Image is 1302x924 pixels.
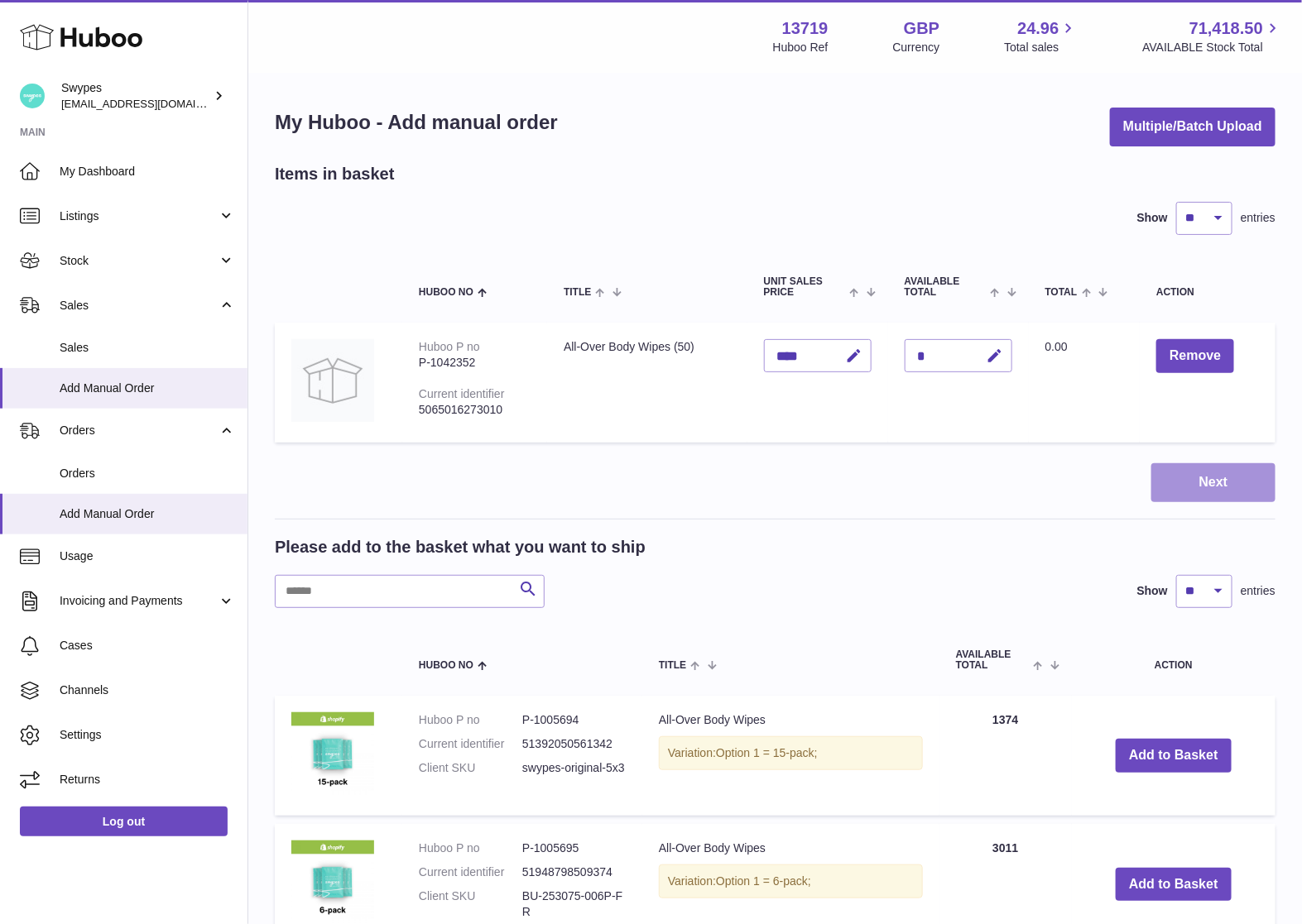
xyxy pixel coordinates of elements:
[1045,287,1078,298] span: Total
[1151,463,1276,502] button: Next
[905,276,987,298] span: AVAILABLE Total
[419,402,531,418] div: 5065016273010
[419,760,522,776] dt: Client SKU
[1045,340,1068,353] span: 0.00
[419,355,531,371] div: P-1042352
[275,163,395,185] h2: Items in basket
[956,649,1030,671] span: AVAILABLE Total
[1017,17,1059,40] span: 24.96
[419,864,522,880] dt: Current identifier
[60,164,235,180] span: My Dashboard
[1189,17,1263,40] span: 71,418.50
[1004,40,1078,55] span: Total sales
[60,340,235,356] span: Sales
[522,888,626,920] dd: BU-253075-006P-FR
[60,466,235,481] span: Orders
[60,772,235,788] span: Returns
[1142,17,1282,55] a: 71,418.50 AVAILABLE Stock Total
[904,17,939,40] strong: GBP
[764,276,846,298] span: Unit Sales Price
[20,807,228,836] a: Log out
[659,736,923,770] div: Variation:
[1137,583,1168,599] label: Show
[939,696,1072,816] td: 1374
[1137,210,1168,226] label: Show
[291,712,374,795] img: All-Over Body Wipes
[1004,17,1078,55] a: 24.96 Total sales
[522,736,626,752] dd: 51392050561342
[1241,583,1276,599] span: entries
[275,109,558,136] h1: My Huboo - Add manual order
[1241,210,1276,226] span: entries
[773,40,829,55] div: Huboo Ref
[659,864,923,898] div: Variation:
[1116,868,1232,902] button: Add to Basket
[61,80,210,112] div: Swypes
[1110,108,1276,146] button: Multiple/Batch Upload
[419,712,522,728] dt: Huboo P no
[716,874,811,888] span: Option 1 = 6-pack;
[60,593,218,609] span: Invoicing and Payments
[716,746,818,759] span: Option 1 = 15-pack;
[419,736,522,752] dt: Current identifier
[419,387,505,400] div: Current identifier
[419,888,522,920] dt: Client SKU
[419,340,480,353] div: Huboo P no
[60,638,235,654] span: Cases
[60,208,218,224] span: Listings
[60,298,218,314] span: Sales
[547,323,747,443] td: All-Over Body Wipes (50)
[275,536,646,558] h2: Please add to the basket what you want to ship
[642,696,939,816] td: All-Over Body Wipes
[60,506,235,522] span: Add Manual Order
[419,840,522,856] dt: Huboo P no
[419,287,473,298] span: Huboo no
[20,84,45,108] img: hello@swypes.co.uk
[60,253,218,269] span: Stock
[522,760,626,776] dd: swypes-original-5x3
[419,660,473,671] span: Huboo no
[893,40,940,55] div: Currency
[1142,40,1282,55] span: AVAILABLE Stock Total
[522,864,626,880] dd: 51948798509374
[1116,739,1232,773] button: Add to Basket
[291,840,374,923] img: All-Over Body Wipes
[564,287,591,298] span: Title
[782,17,829,40] strong: 13719
[522,840,626,856] dd: P-1005695
[60,548,235,564] span: Usage
[1156,287,1259,298] div: Action
[60,381,235,396] span: Add Manual Order
[60,682,235,698] span: Channels
[60,423,218,438] span: Orders
[61,97,243,110] span: [EMAIL_ADDRESS][DOMAIN_NAME]
[522,712,626,728] dd: P-1005694
[659,660,686,671] span: Title
[291,339,374,422] img: All-Over Body Wipes (50)
[60,727,235,743] span: Settings
[1072,633,1276,687] th: Action
[1156,339,1234,373] button: Remove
